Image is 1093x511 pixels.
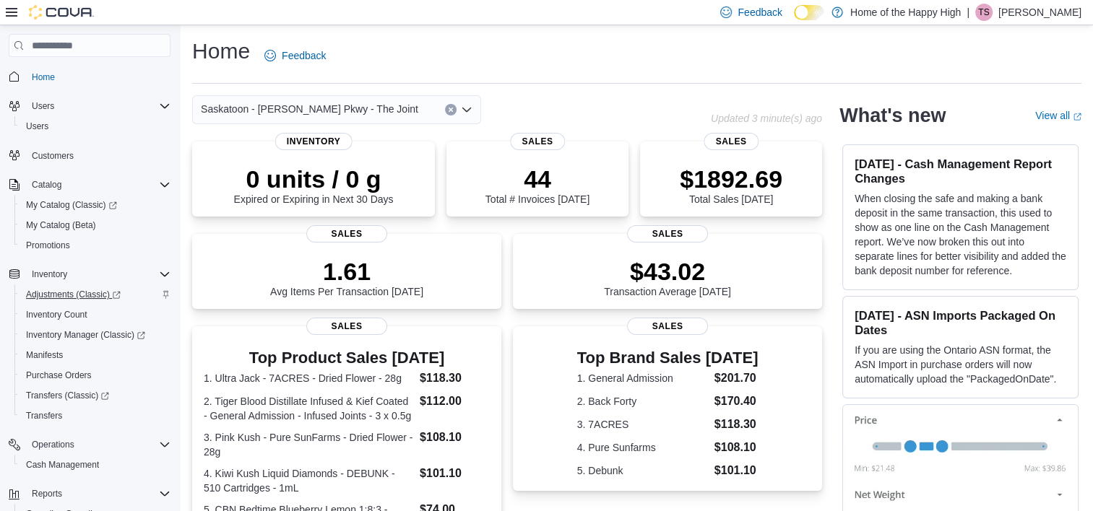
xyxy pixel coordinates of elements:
dt: 3. Pink Kush - Pure SunFarms - Dried Flower - 28g [204,430,414,459]
a: Users [20,118,54,135]
button: Catalog [3,175,176,195]
span: Manifests [26,349,63,361]
button: Operations [26,436,80,453]
a: Inventory Manager (Classic) [14,325,176,345]
span: Customers [32,150,74,162]
dt: 3. 7ACRES [577,417,709,432]
div: Total # Invoices [DATE] [485,165,589,205]
span: Transfers [20,407,170,424]
button: Users [26,97,60,115]
span: Feedback [738,5,782,19]
span: Adjustments (Classic) [26,289,121,300]
a: Transfers (Classic) [20,387,115,404]
span: Feedback [282,48,326,63]
h3: Top Product Sales [DATE] [204,349,490,367]
button: Customers [3,145,176,166]
div: Total Sales [DATE] [680,165,782,205]
p: 44 [485,165,589,193]
a: Customers [26,147,79,165]
span: Adjustments (Classic) [20,286,170,303]
dd: $108.10 [714,439,759,456]
button: Transfers [14,406,176,426]
a: Adjustments (Classic) [20,286,126,303]
span: Users [32,100,54,112]
span: Home [26,67,170,85]
button: Reports [3,484,176,504]
input: Dark Mode [794,5,824,20]
button: Cash Management [14,455,176,475]
span: Transfers [26,410,62,422]
dd: $101.10 [420,465,490,482]
div: Expired or Expiring in Next 30 Days [234,165,394,205]
button: Catalog [26,176,67,193]
a: Promotions [20,237,76,254]
a: Inventory Count [20,306,93,323]
p: If you are using the Ontario ASN format, the ASN Import in purchase orders will now automatically... [855,343,1066,386]
a: Transfers [20,407,68,424]
p: 0 units / 0 g [234,165,394,193]
dd: $108.10 [420,429,490,446]
span: Sales [627,318,708,335]
button: Users [3,96,176,116]
span: Cash Management [20,456,170,473]
div: Transaction Average [DATE] [604,257,731,297]
p: 1.61 [270,257,423,286]
dt: 5. Debunk [577,463,709,478]
a: Manifests [20,346,69,364]
span: Inventory Manager (Classic) [26,329,145,341]
a: View allExternal link [1035,110,1081,121]
dd: $112.00 [420,393,490,410]
dt: 2. Back Forty [577,394,709,409]
span: Promotions [20,237,170,254]
span: Reports [26,485,170,502]
p: Updated 3 minute(s) ago [711,113,822,124]
span: Transfers (Classic) [26,390,109,401]
p: | [967,4,969,21]
span: Sales [627,225,708,243]
button: My Catalog (Beta) [14,215,176,235]
span: Saskatoon - [PERSON_NAME] Pkwy - The Joint [201,100,418,118]
h3: [DATE] - Cash Management Report Changes [855,157,1066,185]
a: Adjustments (Classic) [14,284,176,305]
span: Users [26,121,48,132]
a: Inventory Manager (Classic) [20,326,151,344]
span: Sales [306,225,387,243]
div: Tahmidur Sanvi [975,4,993,21]
img: Cova [29,5,94,19]
a: Cash Management [20,456,105,473]
span: My Catalog (Classic) [26,199,117,211]
span: Transfers (Classic) [20,387,170,404]
a: Feedback [259,41,332,70]
span: Inventory Count [26,309,87,320]
h2: What's new [839,104,946,127]
span: Manifests [20,346,170,364]
h1: Home [192,37,250,66]
span: Sales [510,133,565,150]
dd: $170.40 [714,393,759,410]
a: Transfers (Classic) [14,385,176,406]
span: Home [32,71,55,83]
button: Operations [3,434,176,455]
dd: $118.30 [714,416,759,433]
h3: Top Brand Sales [DATE] [577,349,759,367]
span: Sales [704,133,759,150]
span: Users [20,118,170,135]
span: Users [26,97,170,115]
a: My Catalog (Beta) [20,217,102,234]
span: Inventory [26,266,170,283]
span: Catalog [32,179,61,191]
span: My Catalog (Beta) [26,219,96,231]
button: Users [14,116,176,136]
span: Purchase Orders [26,370,92,381]
button: Home [3,66,176,87]
span: Purchase Orders [20,367,170,384]
p: $1892.69 [680,165,782,193]
a: Home [26,69,61,86]
span: Inventory Manager (Classic) [20,326,170,344]
p: $43.02 [604,257,731,286]
h3: [DATE] - ASN Imports Packaged On Dates [855,308,1066,337]
button: Manifests [14,345,176,365]
a: My Catalog (Classic) [14,195,176,215]
p: When closing the safe and making a bank deposit in the same transaction, this used to show as one... [855,191,1066,278]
